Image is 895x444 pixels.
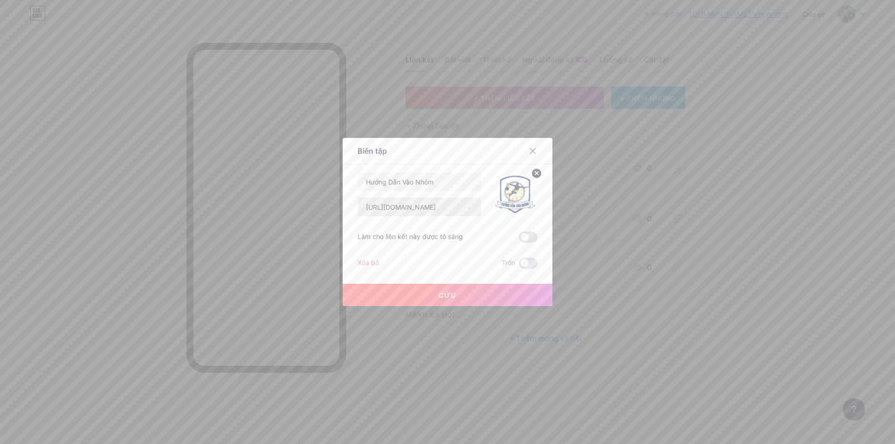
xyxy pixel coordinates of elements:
[358,198,481,216] input: URL
[493,172,537,217] img: liên kết_hình thu nhỏ
[358,232,463,240] font: Làm cho liên kết này được tô sáng
[358,172,481,191] input: Tiêu đề
[358,146,387,156] font: Biên tập
[343,284,552,306] button: Cứu
[439,291,456,299] font: Cứu
[358,259,379,266] font: Xóa bỏ
[502,259,515,266] font: Trốn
